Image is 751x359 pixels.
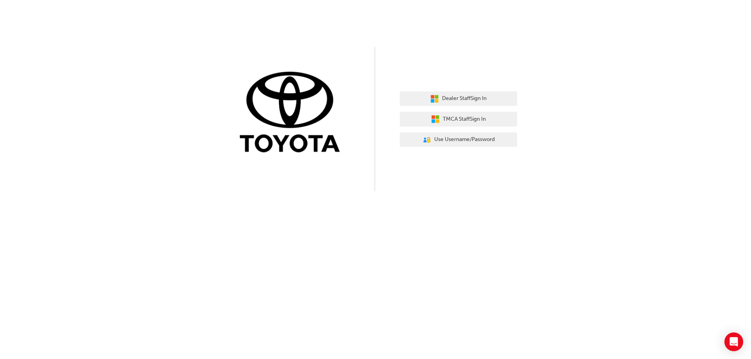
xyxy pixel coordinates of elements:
div: Open Intercom Messenger [724,332,743,351]
span: TMCA Staff Sign In [443,115,486,124]
span: Use Username/Password [434,135,495,144]
button: Dealer StaffSign In [400,91,517,106]
img: Trak [234,70,351,156]
span: Dealer Staff Sign In [442,94,487,103]
button: TMCA StaffSign In [400,112,517,127]
button: Use Username/Password [400,132,517,147]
